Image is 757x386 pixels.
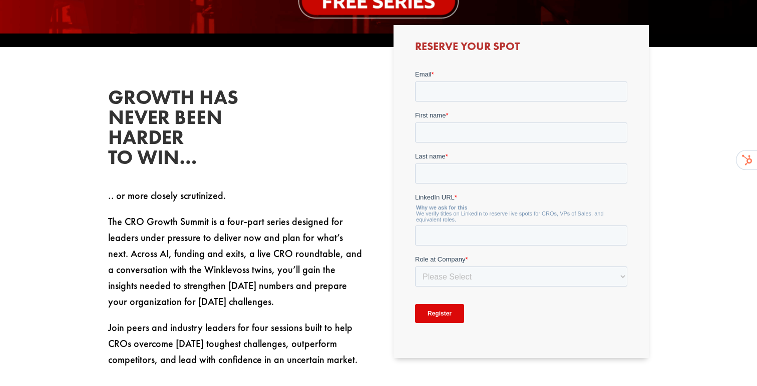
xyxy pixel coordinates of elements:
[108,87,258,172] h2: Growth has never been harder to win…
[108,215,362,308] span: The CRO Growth Summit is a four-part series designed for leaders under pressure to deliver now an...
[415,69,627,342] iframe: Form 0
[415,41,627,57] h3: Reserve Your Spot
[108,321,357,366] span: Join peers and industry leaders for four sessions built to help CROs overcome [DATE] toughest cha...
[108,189,226,202] span: .. or more closely scrutinized.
